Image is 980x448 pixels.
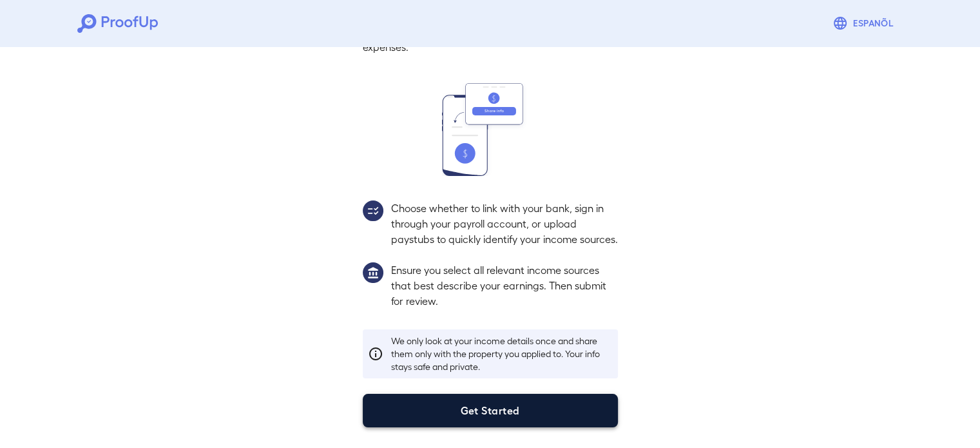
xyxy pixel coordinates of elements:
p: Choose whether to link with your bank, sign in through your payroll account, or upload paystubs t... [391,200,618,247]
button: Espanõl [827,10,903,36]
img: group1.svg [363,262,383,283]
img: group2.svg [363,200,383,221]
button: Get Started [363,394,618,427]
p: Ensure you select all relevant income sources that best describe your earnings. Then submit for r... [391,262,618,309]
img: transfer_money.svg [442,83,539,176]
p: We only look at your income details once and share them only with the property you applied to. Yo... [391,335,613,373]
